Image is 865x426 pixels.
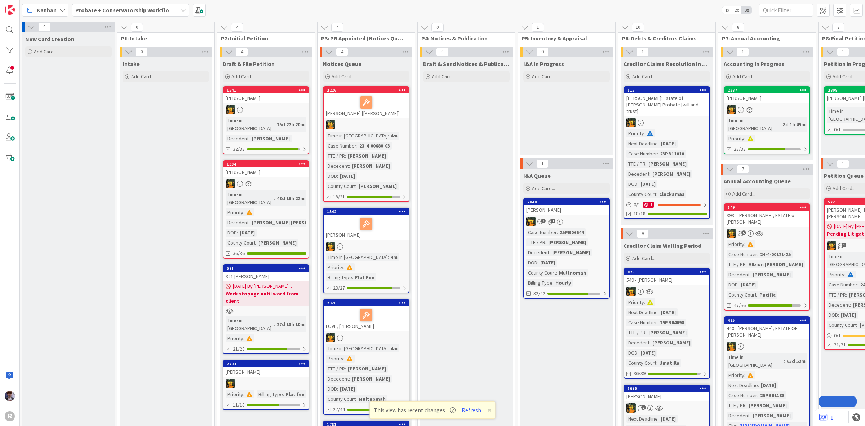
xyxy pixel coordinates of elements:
[727,353,784,369] div: Time in [GEOGRAPHIC_DATA]
[356,182,357,190] span: :
[326,263,343,271] div: Priority
[724,87,809,103] div: 2387[PERSON_NAME]
[644,129,645,137] span: :
[324,300,409,306] div: 2326
[624,200,709,209] div: 0/11
[732,73,755,80] span: Add Card...
[626,287,636,296] img: MR
[326,375,349,383] div: Decedent
[388,253,389,261] span: :
[627,269,709,275] div: 829
[345,152,346,160] span: :
[526,279,553,287] div: Billing Type
[724,317,809,324] div: 425
[846,291,847,299] span: :
[323,299,409,415] a: 2326LOVE, [PERSON_NAME]MRTime in [GEOGRAPHIC_DATA]:4mPriority:TTE / PR:[PERSON_NAME]Decedent:[PER...
[842,243,846,247] span: 1
[227,88,309,93] div: 1541
[727,381,758,389] div: Next Deadline
[646,160,647,168] span: :
[727,117,780,132] div: Time in [GEOGRAPHIC_DATA]
[223,367,309,377] div: [PERSON_NAME]
[227,266,309,271] div: 591
[324,93,409,118] div: [PERSON_NAME] [[PERSON_NAME]]
[274,320,275,328] span: :
[226,316,274,332] div: Time in [GEOGRAPHIC_DATA]
[326,253,388,261] div: Time in [GEOGRAPHIC_DATA]
[724,229,809,238] div: MR
[727,135,744,142] div: Priority
[243,208,244,216] span: :
[626,329,646,337] div: TTE / PR
[557,269,588,277] div: Multnomah
[626,150,657,158] div: Case Number
[532,73,555,80] span: Add Card...
[326,273,352,281] div: Billing Type
[724,86,810,154] a: 2387[PERSON_NAME]MRTime in [GEOGRAPHIC_DATA]:8d 1h 45mPriority:23/33
[626,170,649,178] div: Decedent
[727,371,744,379] div: Priority
[237,229,238,237] span: :
[223,179,309,188] div: MR
[432,73,455,80] span: Add Card...
[223,264,309,354] a: 591321 [PERSON_NAME][DATE] By [PERSON_NAME]...Work stopage until word from clientTime in [GEOGRAP...
[741,230,746,235] span: 5
[624,87,709,116] div: 115[PERSON_NAME]: Estate of [PERSON_NAME] Probate [will and trust]
[275,194,306,202] div: 48d 16h 22m
[738,281,739,289] span: :
[323,208,409,293] a: 1542[PERSON_NAME]MRTime in [GEOGRAPHIC_DATA]:4mPriority:Billing Type:Flat Fee23/27
[333,193,345,201] span: 18/21
[746,260,747,268] span: :
[744,240,745,248] span: :
[657,190,686,198] div: Clackamas
[223,361,309,377] div: 2793[PERSON_NAME]
[327,300,409,306] div: 2326
[249,219,250,227] span: :
[223,265,309,281] div: 591321 [PERSON_NAME]
[724,317,809,339] div: 425440 - [PERSON_NAME]; ESTATE OF [PERSON_NAME]
[338,172,357,180] div: [DATE]
[785,357,807,365] div: 63d 52m
[634,210,646,218] span: 18/18
[324,208,409,215] div: 1542
[226,219,249,227] div: Decedent
[324,208,409,240] div: 1542[PERSON_NAME]
[349,162,350,170] span: :
[850,301,851,309] span: :
[227,361,309,366] div: 2793
[624,385,709,401] div: 1670[PERSON_NAME]
[724,203,810,311] a: 149393 - [PERSON_NAME]; ESTATE of [PERSON_NAME]MRPriority:Case Number:24-4-00121-25TTE / PR:Albio...
[724,93,809,103] div: [PERSON_NAME]
[643,202,654,208] div: 1
[226,334,243,342] div: Priority
[724,342,809,351] div: MR
[728,318,809,323] div: 425
[343,263,345,271] span: :
[526,217,536,226] img: MR
[327,88,409,93] div: 2226
[827,241,836,250] img: MR
[524,199,609,215] div: 2040[PERSON_NAME]
[226,379,235,388] img: MR
[638,349,639,357] span: :
[223,360,309,410] a: 2793[PERSON_NAME]MRPriority:Billing Type:Flat fee11/18
[345,365,346,373] span: :
[353,273,376,281] div: Flat Fee
[324,333,409,342] div: MR
[343,355,345,363] span: :
[226,105,235,114] img: MR
[659,308,678,316] div: [DATE]
[780,120,781,128] span: :
[275,120,306,128] div: 25d 22h 20m
[647,329,688,337] div: [PERSON_NAME]
[639,180,657,188] div: [DATE]
[626,129,644,137] div: Priority
[833,185,856,192] span: Add Card...
[624,268,710,379] a: 829549 - [PERSON_NAME]MRPriority:Next Deadline:[DATE]Case Number:25PB04698TTE / PR:[PERSON_NAME]D...
[226,290,306,304] b: Work stopage until word from client
[727,240,744,248] div: Priority
[857,321,858,329] span: :
[332,73,355,80] span: Add Card...
[632,73,655,80] span: Add Card...
[626,140,658,148] div: Next Deadline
